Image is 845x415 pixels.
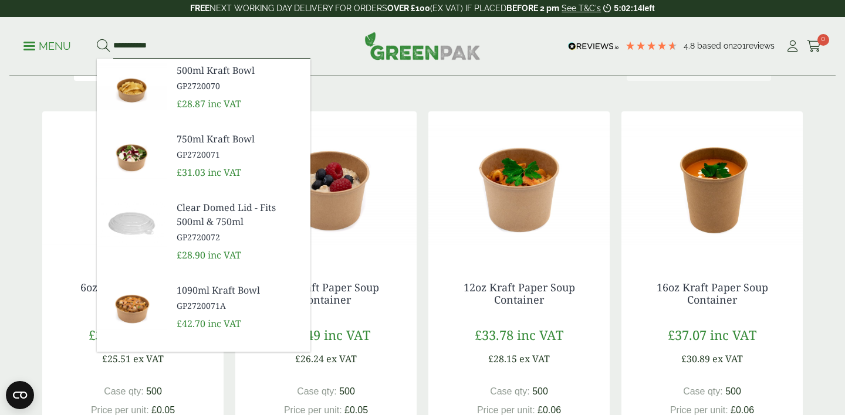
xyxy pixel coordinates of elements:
[568,42,619,50] img: REVIEWS.io
[177,132,301,146] span: 750ml Kraft Bowl
[643,4,655,13] span: left
[490,386,530,396] span: Case qty:
[339,386,355,396] span: 500
[681,352,710,365] span: £30.89
[326,352,357,365] span: ex VAT
[725,386,741,396] span: 500
[683,386,723,396] span: Case qty:
[668,326,707,343] span: £37.07
[208,249,241,261] span: inc VAT
[97,347,167,403] img: GP2720072B
[235,111,417,258] img: Kraft 8oz with Porridge
[104,386,144,396] span: Case qty:
[297,386,337,396] span: Case qty:
[177,166,205,179] span: £31.03
[562,4,601,13] a: See T&C's
[284,405,342,415] span: Price per unit:
[344,405,368,415] span: £0.05
[273,280,379,307] a: 8oz Kraft Paper Soup Container
[102,352,131,365] span: £25.51
[23,39,71,51] a: Menu
[657,280,768,307] a: 16oz Kraft Paper Soup Container
[177,63,301,92] a: 500ml Kraft Bowl GP2720070
[177,80,301,92] span: GP2720070
[364,32,481,60] img: GreenPak Supplies
[23,39,71,53] p: Menu
[710,326,756,343] span: inc VAT
[387,4,430,13] strong: OVER £100
[80,280,186,307] a: 6oz Kraft Paper Soup Container
[807,38,822,55] a: 0
[807,40,822,52] i: Cart
[712,352,743,365] span: ex VAT
[475,326,513,343] span: £33.78
[684,41,697,50] span: 4.8
[151,405,175,415] span: £0.05
[6,381,34,409] button: Open CMP widget
[621,111,803,258] img: Kraft 16oz with Soup
[177,97,205,110] span: £28.87
[208,166,241,179] span: inc VAT
[731,405,754,415] span: £0.06
[538,405,561,415] span: £0.06
[177,300,301,312] span: GP2720071A
[177,283,301,297] span: 1090ml Kraft Bowl
[42,111,224,258] img: Soup container
[177,63,301,77] span: 500ml Kraft Bowl
[488,352,517,365] span: £28.15
[625,40,678,51] div: 4.79 Stars
[146,386,162,396] span: 500
[97,278,167,335] img: GP2720071A
[177,132,301,161] a: 750ml Kraft Bowl GP2720071
[785,40,800,52] i: My Account
[97,196,167,252] img: GP2720072
[97,59,167,115] img: GP2720070
[519,352,550,365] span: ex VAT
[133,352,164,365] span: ex VAT
[190,4,209,13] strong: FREE
[670,405,728,415] span: Price per unit:
[817,34,829,46] span: 0
[177,231,301,243] span: GP2720072
[464,280,575,307] a: 12oz Kraft Paper Soup Container
[532,386,548,396] span: 500
[506,4,559,13] strong: BEFORE 2 pm
[89,326,127,343] span: £30.61
[733,41,746,50] span: 201
[177,249,205,261] span: £28.90
[697,41,733,50] span: Based on
[177,283,301,312] a: 1090ml Kraft Bowl GP2720071A
[177,200,301,229] span: Clear Domed Lid - Fits 500ml & 750ml
[208,317,241,330] span: inc VAT
[177,148,301,161] span: GP2720071
[324,326,370,343] span: inc VAT
[177,317,205,330] span: £42.70
[295,352,324,365] span: £26.24
[91,405,149,415] span: Price per unit:
[746,41,775,50] span: reviews
[208,97,241,110] span: inc VAT
[97,127,167,183] img: GP2720071
[614,4,642,13] span: 5:02:14
[477,405,535,415] span: Price per unit:
[428,111,610,258] img: Kraft 12oz with Pasta
[517,326,563,343] span: inc VAT
[177,200,301,243] a: Clear Domed Lid - Fits 500ml & 750ml GP2720072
